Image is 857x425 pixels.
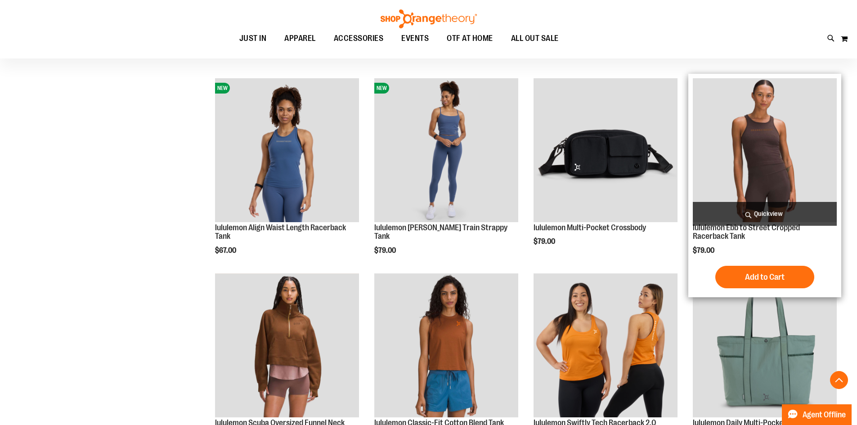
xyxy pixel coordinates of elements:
button: Back To Top [830,371,848,389]
img: Shop Orangetheory [379,9,478,28]
span: Agent Offline [803,411,846,419]
a: Quickview [693,202,837,226]
a: lululemon Classic-Fit Cotton Blend Tank [374,273,518,419]
a: lululemon Daily Multi-Pocket ToteSALE [693,273,837,419]
span: ALL OUT SALE [511,28,559,49]
a: lululemon Multi-Pocket Crossbody [534,78,678,224]
img: lululemon Align Waist Length Racerback Tank [215,78,359,222]
span: Add to Cart [745,272,785,282]
a: lululemon [PERSON_NAME] Train Strappy Tank [374,223,507,241]
img: lululemon Wunder Train Strappy Tank [374,78,518,222]
a: lululemon Swiftly Tech Racerback 2.0 [534,273,678,419]
button: Add to Cart [715,266,814,288]
span: OTF AT HOME [447,28,493,49]
a: lululemon Wunder Train Strappy TankNEW [374,78,518,224]
span: EVENTS [401,28,429,49]
img: lululemon Ebb to Street Cropped Racerback Tank [693,78,837,222]
a: lululemon Align Waist Length Racerback TankNEW [215,78,359,224]
a: lululemon Multi-Pocket Crossbody [534,223,646,232]
div: product [688,74,841,297]
div: product [370,74,523,277]
div: product [529,74,682,269]
img: lululemon Swiftly Tech Racerback 2.0 [534,273,678,417]
a: lululemon Ebb to Street Cropped Racerback Tank [693,78,837,224]
img: lululemon Multi-Pocket Crossbody [534,78,678,222]
button: Agent Offline [782,404,852,425]
span: NEW [215,83,230,94]
span: $79.00 [374,246,397,255]
img: lululemon Classic-Fit Cotton Blend Tank [374,273,518,417]
span: NEW [374,83,389,94]
span: JUST IN [239,28,267,49]
img: lululemon Scuba Oversized Funnel Neck Half Zip [215,273,359,417]
span: APPAREL [284,28,316,49]
span: $67.00 [215,246,238,255]
span: ACCESSORIES [334,28,384,49]
div: product [211,74,363,277]
a: lululemon Align Waist Length Racerback Tank [215,223,346,241]
span: $79.00 [693,246,716,255]
img: lululemon Daily Multi-Pocket Tote [693,273,837,417]
a: lululemon Ebb to Street Cropped Racerback Tank [693,223,800,241]
a: lululemon Scuba Oversized Funnel Neck Half Zip [215,273,359,419]
span: $79.00 [534,237,556,246]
